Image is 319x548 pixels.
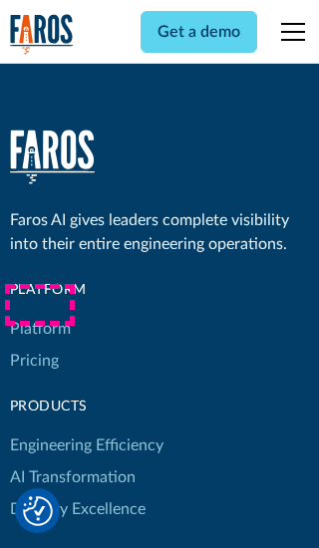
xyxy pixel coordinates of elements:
[10,14,74,55] a: home
[269,8,309,56] div: menu
[10,397,163,417] div: products
[23,496,53,526] img: Revisit consent button
[10,130,95,184] img: Faros Logo White
[10,429,163,461] a: Engineering Efficiency
[10,493,146,525] a: Delivery Excellence
[10,313,71,345] a: Platform
[10,208,310,256] div: Faros AI gives leaders complete visibility into their entire engineering operations.
[141,11,257,53] a: Get a demo
[10,461,136,493] a: AI Transformation
[10,345,59,377] a: Pricing
[23,496,53,526] button: Cookie Settings
[10,130,95,184] a: home
[10,14,74,55] img: Logo of the analytics and reporting company Faros.
[10,280,163,301] div: Platform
